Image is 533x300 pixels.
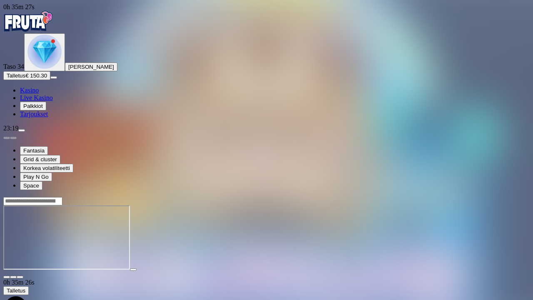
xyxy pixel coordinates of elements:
button: [PERSON_NAME] [65,62,117,71]
span: Play N Go [23,174,49,180]
button: chevron-down icon [10,276,17,278]
span: 23:19 [3,125,18,132]
button: level unlocked [24,33,65,71]
button: Fantasia [20,146,48,155]
span: Fantasia [23,147,45,154]
button: menu [50,76,57,79]
button: fullscreen-exit icon [17,276,23,278]
span: Space [23,182,39,189]
a: Kasino [20,87,39,94]
nav: Main menu [3,87,530,118]
span: Talletus [7,72,25,79]
a: Live Kasino [20,94,53,101]
a: Tarjoukset [20,110,48,117]
span: Korkea volatiliteetti [23,165,70,171]
button: Talletus [3,286,29,295]
span: Grid & cluster [23,156,57,162]
button: prev slide [3,137,10,139]
a: Fruta [3,26,53,33]
img: Fruta [3,11,53,32]
button: close icon [3,276,10,278]
iframe: Reactoonz [3,205,130,270]
nav: Primary [3,11,530,118]
span: [PERSON_NAME] [68,64,114,70]
span: Palkkiot [23,103,43,109]
button: Space [20,181,42,190]
button: Play N Go [20,172,52,181]
button: Grid & cluster [20,155,60,164]
button: Talletusplus icon€ 150.30 [3,71,50,80]
button: Palkkiot [20,102,46,110]
button: menu [18,129,25,132]
span: user session time [3,3,35,10]
span: Talletus [7,287,25,294]
input: Search [3,197,62,205]
span: € 150.30 [25,72,47,79]
img: level unlocked [27,35,62,69]
span: Taso 34 [3,63,24,70]
button: Korkea volatiliteetti [20,164,73,172]
button: play icon [130,268,137,271]
span: user session time [3,279,35,286]
button: next slide [10,137,17,139]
